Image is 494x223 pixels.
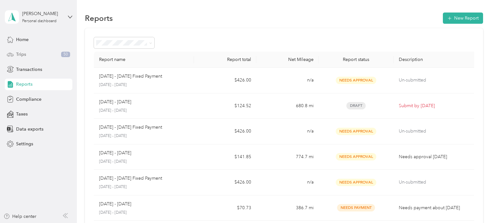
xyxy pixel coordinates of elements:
td: 386.7 mi [256,195,319,221]
span: 50 [61,52,70,57]
span: Home [16,36,29,43]
button: Help center [4,213,36,220]
span: Data exports [16,126,43,133]
p: Needs approval [DATE] [399,153,472,160]
span: Settings [16,141,33,147]
button: New Report [443,13,483,24]
p: [DATE] - [DATE] Fixed Payment [99,73,162,80]
td: $70.73 [194,195,256,221]
span: Taxes [16,111,28,117]
div: Report status [324,57,389,62]
span: Draft [346,102,366,109]
div: Personal dashboard [22,19,57,23]
span: Reports [16,81,32,88]
p: [DATE] - [DATE] [99,210,189,216]
td: n/a [256,68,319,93]
p: [DATE] - [DATE] Fixed Payment [99,175,162,182]
th: Report name [94,52,194,68]
span: Needs Approval [336,179,376,186]
span: Needs Approval [336,153,376,160]
p: [DATE] - [DATE] [99,201,131,208]
p: [DATE] - [DATE] [99,82,189,88]
p: [DATE] - [DATE] [99,159,189,165]
p: [DATE] - [DATE] [99,150,131,157]
td: $124.52 [194,93,256,119]
td: n/a [256,119,319,144]
p: Submit by [DATE] [399,102,472,109]
td: n/a [256,170,319,195]
th: Net Mileage [256,52,319,68]
p: Un-submitted [399,179,472,186]
p: [DATE] - [DATE] [99,133,189,139]
span: Compliance [16,96,41,103]
p: [DATE] - [DATE] [99,184,189,190]
p: Needs payment about [DATE] [399,204,472,211]
div: [PERSON_NAME] [22,10,62,17]
td: $426.00 [194,170,256,195]
td: $141.85 [194,144,256,170]
p: [DATE] - [DATE] Fixed Payment [99,124,162,131]
p: Un-submitted [399,77,472,84]
span: Needs Approval [336,77,376,84]
h1: Reports [85,15,113,21]
td: $426.00 [194,119,256,144]
td: 774.7 mi [256,144,319,170]
th: Report total [194,52,256,68]
span: Needs Payment [337,204,375,211]
iframe: Everlance-gr Chat Button Frame [458,187,494,223]
p: [DATE] - [DATE] [99,99,131,106]
p: Un-submitted [399,128,472,135]
th: Description [394,52,477,68]
span: Trips [16,51,26,58]
span: Needs Approval [336,128,376,135]
span: Transactions [16,66,42,73]
td: 680.8 mi [256,93,319,119]
p: [DATE] - [DATE] [99,108,189,114]
td: $426.00 [194,68,256,93]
